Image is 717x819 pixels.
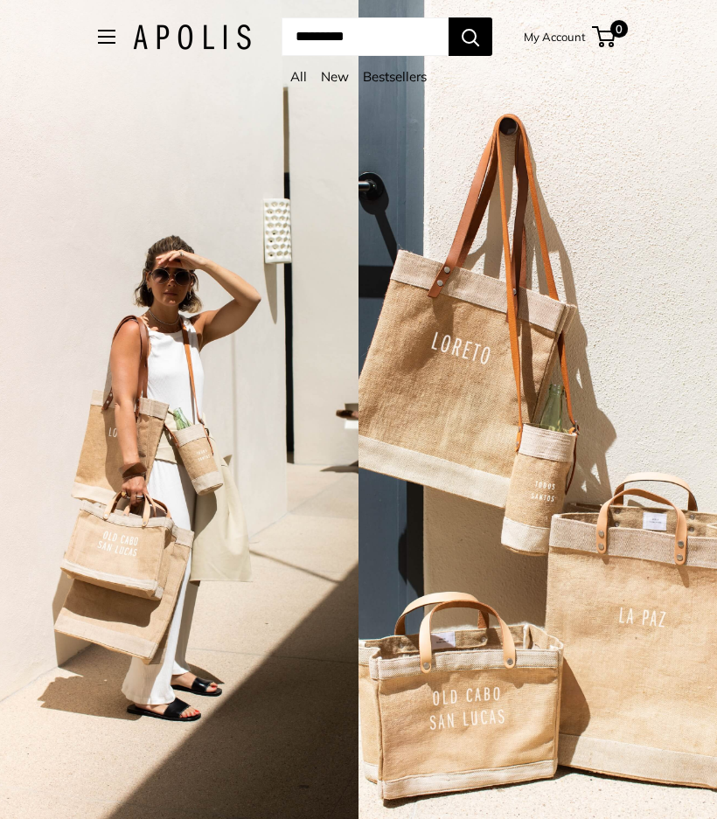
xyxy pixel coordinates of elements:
input: Search... [282,17,449,56]
img: Apolis [133,24,251,50]
span: 0 [610,20,628,38]
a: New [321,68,349,85]
button: Search [449,17,492,56]
a: My Account [524,26,586,47]
a: 0 [594,26,616,47]
a: All [290,68,307,85]
a: Bestsellers [363,68,427,85]
button: Open menu [98,30,115,44]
